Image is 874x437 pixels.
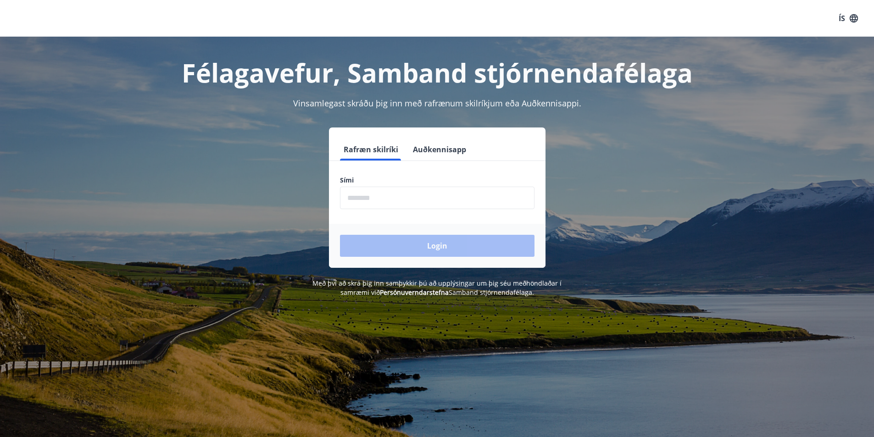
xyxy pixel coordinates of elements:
span: Vinsamlegast skráðu þig inn með rafrænum skilríkjum eða Auðkennisappi. [293,98,581,109]
span: Með því að skrá þig inn samþykkir þú að upplýsingar um þig séu meðhöndlaðar í samræmi við Samband... [312,279,562,297]
a: Persónuverndarstefna [380,288,449,297]
label: Sími [340,176,534,185]
button: Rafræn skilríki [340,138,402,160]
h1: Félagavefur, Samband stjórnendafélaga [118,55,757,90]
button: Auðkennisapp [409,138,470,160]
button: ÍS [834,10,863,27]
